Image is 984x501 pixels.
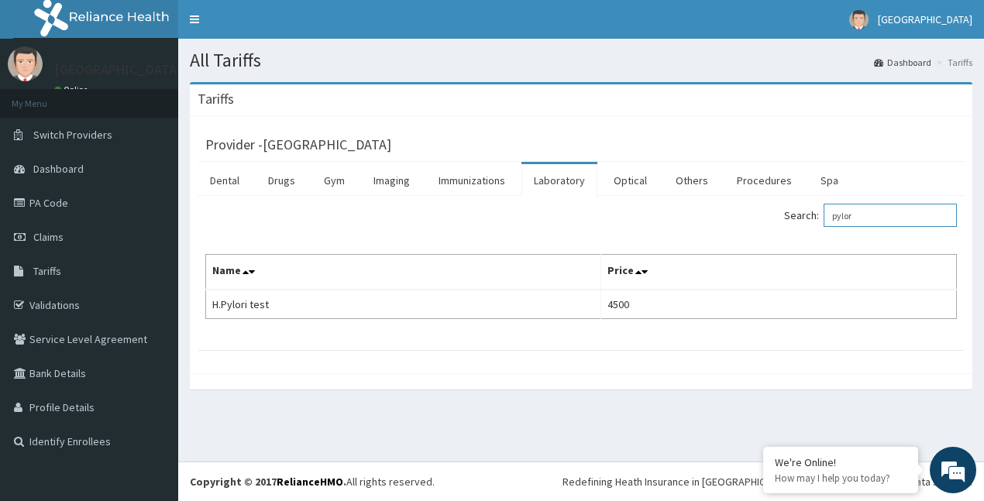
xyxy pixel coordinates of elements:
input: Search: [824,204,957,227]
h3: Provider - [GEOGRAPHIC_DATA] [205,138,391,152]
span: Switch Providers [33,128,112,142]
span: Dashboard [33,162,84,176]
img: User Image [8,46,43,81]
label: Search: [784,204,957,227]
h3: Tariffs [198,92,234,106]
a: Spa [808,164,851,197]
div: Redefining Heath Insurance in [GEOGRAPHIC_DATA] using Telemedicine and Data Science! [563,474,972,489]
div: Minimize live chat window [254,8,291,45]
span: We're online! [90,151,214,307]
a: Imaging [361,164,422,197]
td: 4500 [601,290,957,319]
a: Drugs [256,164,308,197]
span: Tariffs [33,264,61,278]
textarea: Type your message and hit 'Enter' [8,335,295,389]
h1: All Tariffs [190,50,972,70]
img: User Image [849,10,869,29]
div: We're Online! [775,455,907,469]
strong: Copyright © 2017 . [190,475,346,489]
p: How may I help you today? [775,472,907,485]
span: [GEOGRAPHIC_DATA] [878,12,972,26]
th: Price [601,255,957,290]
a: Gym [311,164,357,197]
div: Chat with us now [81,87,260,107]
a: Dashboard [874,56,931,69]
a: Immunizations [426,164,518,197]
p: [GEOGRAPHIC_DATA] [54,63,182,77]
a: Others [663,164,721,197]
a: RelianceHMO [277,475,343,489]
footer: All rights reserved. [178,462,984,501]
li: Tariffs [933,56,972,69]
a: Procedures [724,164,804,197]
td: H.Pylori test [206,290,601,319]
th: Name [206,255,601,290]
img: d_794563401_company_1708531726252_794563401 [29,77,63,116]
a: Online [54,84,91,95]
a: Laboratory [521,164,597,197]
a: Optical [601,164,659,197]
span: Claims [33,230,64,244]
a: Dental [198,164,252,197]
